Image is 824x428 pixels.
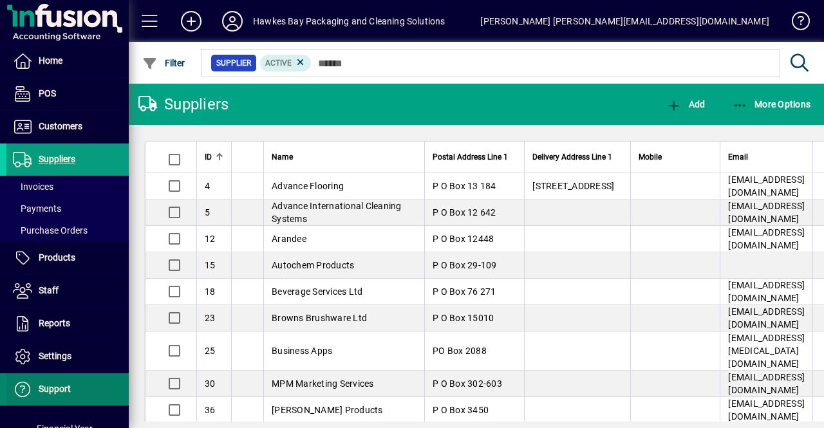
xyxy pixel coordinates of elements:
[39,88,56,98] span: POS
[6,78,129,110] a: POS
[272,286,362,297] span: Beverage Services Ltd
[205,260,216,270] span: 15
[639,150,713,164] div: Mobile
[666,99,705,109] span: Add
[13,225,88,236] span: Purchase Orders
[433,313,494,323] span: P O Box 15010
[433,378,502,389] span: P O Box 302-603
[39,252,75,263] span: Products
[13,203,61,214] span: Payments
[729,93,814,116] button: More Options
[480,11,769,32] div: [PERSON_NAME] [PERSON_NAME][EMAIL_ADDRESS][DOMAIN_NAME]
[272,234,306,244] span: Arandee
[260,55,312,71] mat-chip: Activation Status: Active
[272,201,402,224] span: Advance International Cleaning Systems
[205,207,210,218] span: 5
[216,57,251,70] span: Supplier
[253,11,445,32] div: Hawkes Bay Packaging and Cleaning Solutions
[6,275,129,307] a: Staff
[728,280,805,303] span: [EMAIL_ADDRESS][DOMAIN_NAME]
[39,318,70,328] span: Reports
[205,378,216,389] span: 30
[728,150,748,164] span: Email
[205,346,216,356] span: 25
[39,351,71,361] span: Settings
[6,308,129,340] a: Reports
[433,234,494,244] span: P O Box 12448
[139,51,189,75] button: Filter
[212,10,253,33] button: Profile
[6,340,129,373] a: Settings
[733,99,811,109] span: More Options
[728,201,805,224] span: [EMAIL_ADDRESS][DOMAIN_NAME]
[6,242,129,274] a: Products
[728,372,805,395] span: [EMAIL_ADDRESS][DOMAIN_NAME]
[728,398,805,422] span: [EMAIL_ADDRESS][DOMAIN_NAME]
[39,55,62,66] span: Home
[205,150,223,164] div: ID
[639,150,662,164] span: Mobile
[265,59,292,68] span: Active
[532,181,614,191] span: [STREET_ADDRESS]
[663,93,708,116] button: Add
[6,45,129,77] a: Home
[728,306,805,330] span: [EMAIL_ADDRESS][DOMAIN_NAME]
[433,181,496,191] span: P O Box 13 184
[532,150,612,164] span: Delivery Address Line 1
[433,286,496,297] span: P O Box 76 271
[728,333,805,369] span: [EMAIL_ADDRESS][MEDICAL_DATA][DOMAIN_NAME]
[205,313,216,323] span: 23
[6,111,129,143] a: Customers
[13,181,53,192] span: Invoices
[433,207,496,218] span: P O Box 12 642
[6,373,129,405] a: Support
[272,346,332,356] span: Business Apps
[728,227,805,250] span: [EMAIL_ADDRESS][DOMAIN_NAME]
[6,219,129,241] a: Purchase Orders
[205,181,210,191] span: 4
[39,285,59,295] span: Staff
[272,181,344,191] span: Advance Flooring
[272,260,354,270] span: Autochem Products
[39,154,75,164] span: Suppliers
[433,260,497,270] span: P O Box 29-109
[6,176,129,198] a: Invoices
[782,3,808,44] a: Knowledge Base
[39,121,82,131] span: Customers
[205,405,216,415] span: 36
[138,94,229,115] div: Suppliers
[205,234,216,244] span: 12
[272,150,293,164] span: Name
[171,10,212,33] button: Add
[142,58,185,68] span: Filter
[272,313,367,323] span: Browns Brushware Ltd
[433,150,508,164] span: Postal Address Line 1
[205,286,216,297] span: 18
[39,384,71,394] span: Support
[272,378,374,389] span: MPM Marketing Services
[272,405,383,415] span: [PERSON_NAME] Products
[433,346,487,356] span: PO Box 2088
[6,198,129,219] a: Payments
[728,174,805,198] span: [EMAIL_ADDRESS][DOMAIN_NAME]
[205,150,212,164] span: ID
[433,405,489,415] span: P O Box 3450
[272,150,417,164] div: Name
[728,150,805,164] div: Email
